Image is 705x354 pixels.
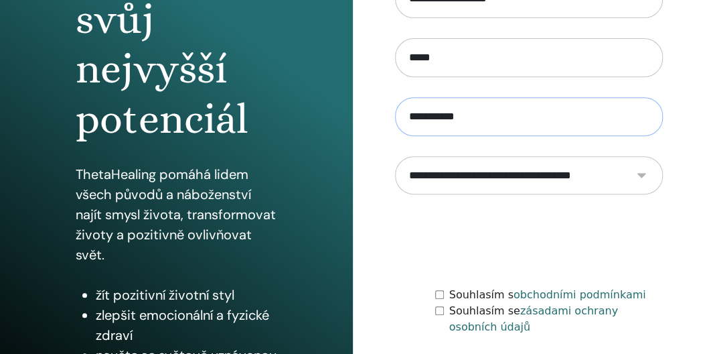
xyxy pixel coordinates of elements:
font: Souhlasím se [449,304,520,317]
a: obchodními podmínkami [514,288,646,301]
font: zlepšit emocionální a fyzické zdraví [96,306,269,344]
font: Souhlasím s [449,288,514,301]
a: zásadami ochrany osobních údajů [449,304,618,333]
iframe: reCAPTCHA [427,215,631,267]
font: žít pozitivní životní styl [96,286,234,304]
font: ThetaHealing pomáhá lidem všech původů a náboženství najít smysl života, transformovat životy a p... [76,166,276,263]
